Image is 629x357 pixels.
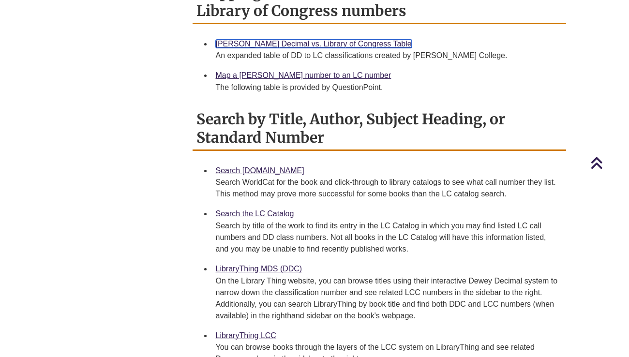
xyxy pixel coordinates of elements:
div: Search WorldCat for the book and click-through to library catalogs to see what call number they l... [216,177,559,200]
a: Search [DOMAIN_NAME] [216,166,304,175]
a: LibraryThing LCC [216,331,276,340]
a: Map a [PERSON_NAME] number to an LC number [216,71,391,79]
a: [PERSON_NAME] Decimal vs. Library of Congress Table [216,40,412,48]
div: Search by title of the work to find its entry in the LC Catalog in which you may find listed LC c... [216,220,559,255]
div: On the Library Thing website, you can browse titles using their interactive Dewey Decimal system ... [216,275,559,322]
h2: Search by Title, Author, Subject Heading, or Standard Number [193,107,567,151]
a: LibraryThing MDS (DDC) [216,265,302,273]
div: An expanded table of DD to LC classifications created by [PERSON_NAME] College. [216,50,559,61]
a: Back to Top [590,156,627,169]
div: The following table is provided by QuestionPoint. [216,82,559,93]
a: Search the LC Catalog [216,209,294,218]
